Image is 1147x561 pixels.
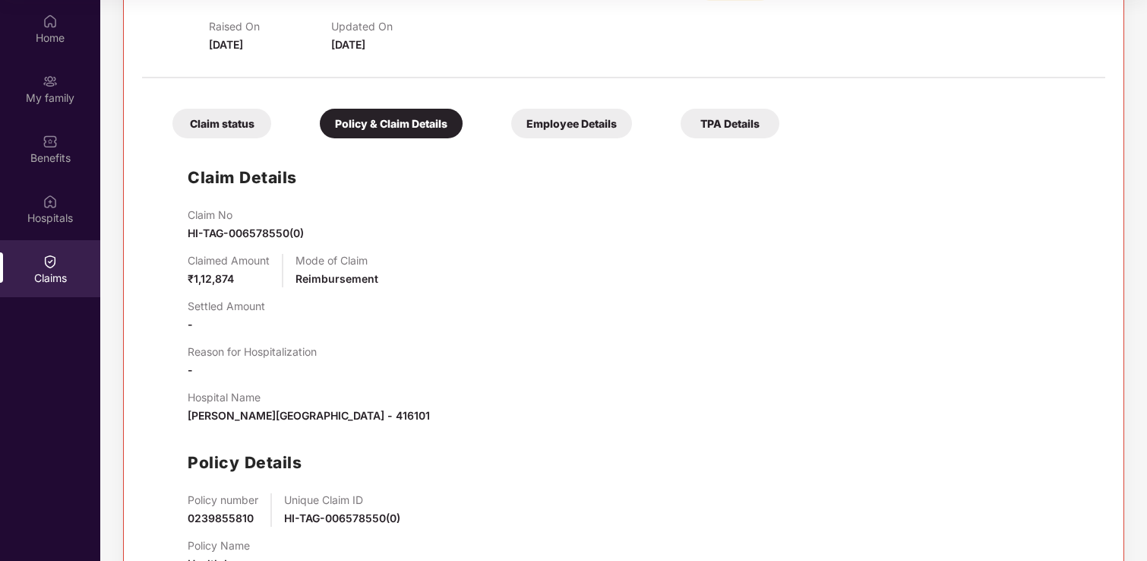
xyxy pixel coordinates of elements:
[188,165,297,190] h1: Claim Details
[295,254,378,267] p: Mode of Claim
[43,254,58,269] img: svg+xml;base64,PHN2ZyBpZD0iQ2xhaW0iIHhtbG5zPSJodHRwOi8vd3d3LnczLm9yZy8yMDAwL3N2ZyIgd2lkdGg9IjIwIi...
[681,109,779,138] div: TPA Details
[209,38,243,51] span: [DATE]
[188,208,304,221] p: Claim No
[188,227,304,239] span: HI-TAG-006578550(0)
[284,493,400,506] p: Unique Claim ID
[331,38,365,51] span: [DATE]
[188,272,234,285] span: ₹1,12,874
[188,539,276,552] p: Policy Name
[188,254,270,267] p: Claimed Amount
[188,300,265,312] p: Settled Amount
[320,109,463,138] div: Policy & Claim Details
[188,512,254,525] span: 0239855810
[172,109,271,138] div: Claim status
[188,391,430,404] p: Hospital Name
[43,14,58,29] img: svg+xml;base64,PHN2ZyBpZD0iSG9tZSIgeG1sbnM9Imh0dHA6Ly93d3cudzMub3JnLzIwMDAvc3ZnIiB3aWR0aD0iMjAiIG...
[188,318,193,331] span: -
[188,409,430,422] span: [PERSON_NAME][GEOGRAPHIC_DATA] - 416101
[188,363,193,376] span: -
[284,512,400,525] span: HI-TAG-006578550(0)
[188,493,258,506] p: Policy number
[188,450,302,475] h1: Policy Details
[43,134,58,149] img: svg+xml;base64,PHN2ZyBpZD0iQmVuZWZpdHMiIHhtbG5zPSJodHRwOi8vd3d3LnczLm9yZy8yMDAwL3N2ZyIgd2lkdGg9Ij...
[43,194,58,209] img: svg+xml;base64,PHN2ZyBpZD0iSG9zcGl0YWxzIiB4bWxucz0iaHR0cDovL3d3dy53My5vcmcvMjAwMC9zdmciIHdpZHRoPS...
[511,109,632,138] div: Employee Details
[295,272,378,285] span: Reimbursement
[188,345,317,358] p: Reason for Hospitalization
[43,74,58,89] img: svg+xml;base64,PHN2ZyB3aWR0aD0iMjAiIGhlaWdodD0iMjAiIHZpZXdCb3g9IjAgMCAyMCAyMCIgZmlsbD0ibm9uZSIgeG...
[209,20,331,33] p: Raised On
[331,20,453,33] p: Updated On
